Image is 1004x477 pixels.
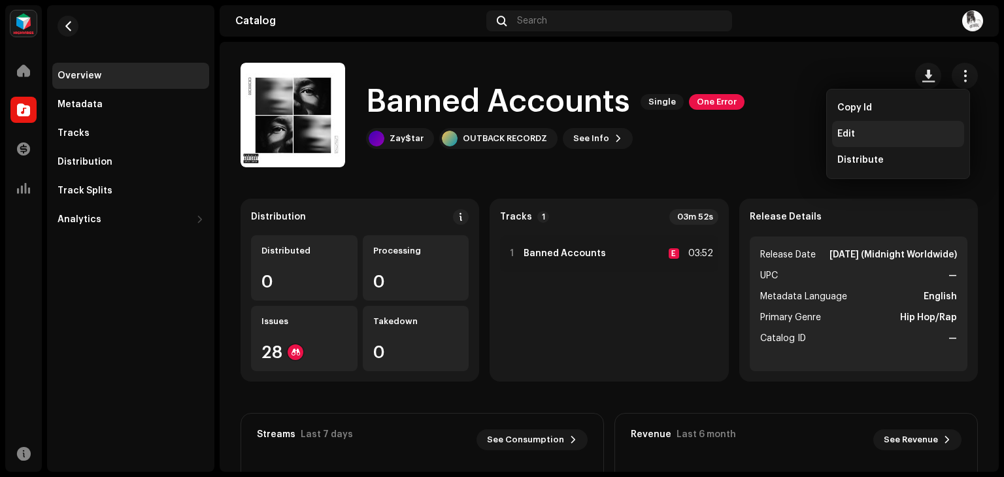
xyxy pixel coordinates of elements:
[366,81,630,123] h1: Banned Accounts
[669,209,718,225] div: 03m 52s
[573,125,609,152] span: See Info
[641,94,684,110] span: Single
[537,211,549,223] p-badge: 1
[760,310,821,325] span: Primary Genre
[517,16,547,26] span: Search
[373,246,459,256] div: Processing
[52,91,209,118] re-m-nav-item: Metadata
[463,133,547,144] div: OUTBACK RECORDZ
[58,128,90,139] div: Tracks
[58,99,103,110] div: Metadata
[10,10,37,37] img: feab3aad-9b62-475c-8caf-26f15a9573ee
[257,429,295,440] div: Streams
[837,129,855,139] span: Edit
[563,128,633,149] button: See Info
[487,427,564,453] span: See Consumption
[251,212,306,222] div: Distribution
[58,71,101,81] div: Overview
[373,316,459,327] div: Takedown
[235,16,481,26] div: Catalog
[58,157,112,167] div: Distribution
[261,316,347,327] div: Issues
[52,178,209,204] re-m-nav-item: Track Splits
[900,310,957,325] strong: Hip Hop/Rap
[962,10,983,31] img: 7f6f2218-b727-49af-9bca-c0aa30fe5248
[924,289,957,304] strong: English
[689,94,745,110] span: One Error
[52,120,209,146] re-m-nav-item: Tracks
[52,149,209,175] re-m-nav-item: Distribution
[760,247,816,263] span: Release Date
[390,133,424,144] div: Zay$tar
[52,63,209,89] re-m-nav-item: Overview
[58,186,112,196] div: Track Splits
[669,248,679,259] div: E
[829,247,957,263] strong: [DATE] (Midnight Worldwide)
[500,212,532,222] strong: Tracks
[750,212,822,222] strong: Release Details
[948,331,957,346] strong: —
[873,429,962,450] button: See Revenue
[677,429,736,440] div: Last 6 month
[58,214,101,225] div: Analytics
[477,429,588,450] button: See Consumption
[760,331,806,346] span: Catalog ID
[760,289,847,304] span: Metadata Language
[261,246,347,256] div: Distributed
[52,206,209,233] re-m-nav-dropdown: Analytics
[524,248,606,259] strong: Banned Accounts
[631,429,671,440] div: Revenue
[837,155,884,165] span: Distribute
[760,268,778,284] span: UPC
[884,427,938,453] span: See Revenue
[837,103,872,113] span: Copy Id
[301,429,353,440] div: Last 7 days
[948,268,957,284] strong: —
[684,246,713,261] div: 03:52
